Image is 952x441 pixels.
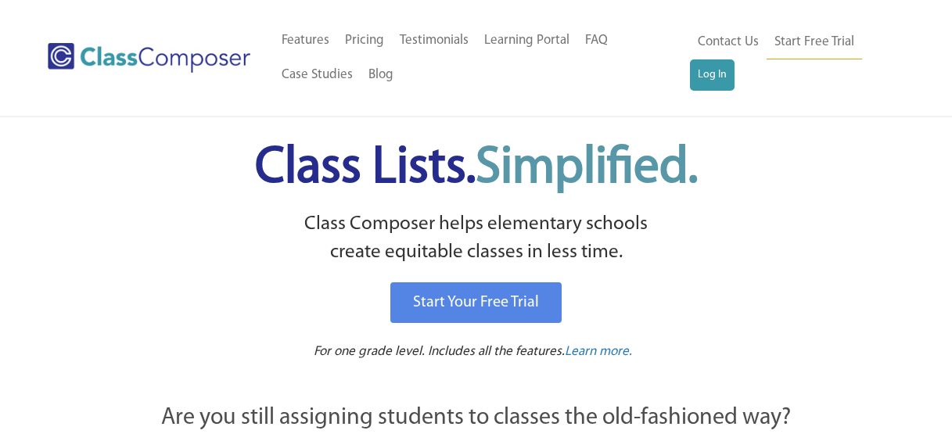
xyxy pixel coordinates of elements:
[690,59,735,91] a: Log In
[767,25,862,60] a: Start Free Trial
[48,43,250,73] img: Class Composer
[565,345,632,358] span: Learn more.
[361,58,401,92] a: Blog
[565,342,632,362] a: Learn more.
[274,58,361,92] a: Case Studies
[337,23,392,58] a: Pricing
[390,282,562,323] a: Start Your Free Trial
[274,23,691,92] nav: Header Menu
[392,23,476,58] a: Testimonials
[690,25,893,91] nav: Header Menu
[274,23,337,58] a: Features
[577,23,616,58] a: FAQ
[476,23,577,58] a: Learning Portal
[476,143,698,194] span: Simplified.
[413,295,539,310] span: Start Your Free Trial
[75,210,878,267] p: Class Composer helps elementary schools create equitable classes in less time.
[77,401,875,436] p: Are you still assigning students to classes the old-fashioned way?
[314,345,565,358] span: For one grade level. Includes all the features.
[255,143,698,194] span: Class Lists.
[690,25,767,59] a: Contact Us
